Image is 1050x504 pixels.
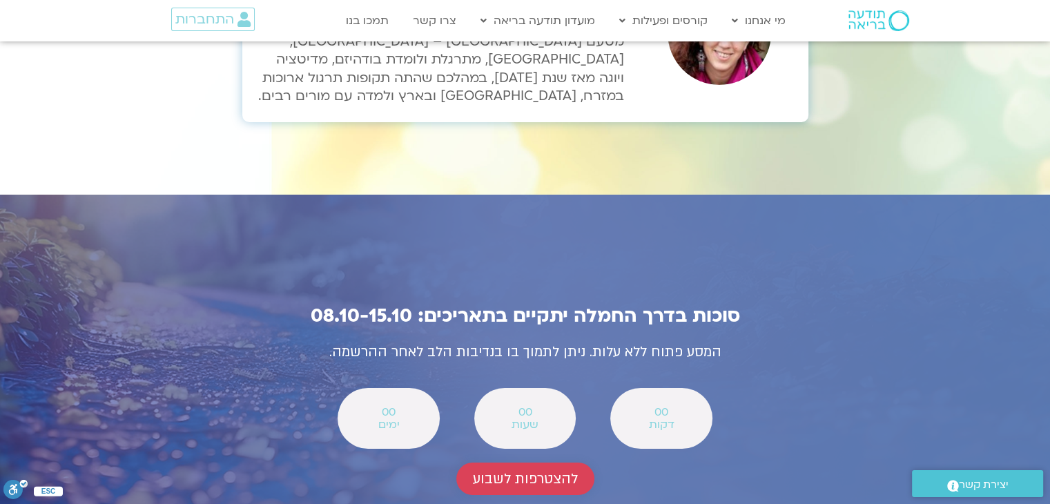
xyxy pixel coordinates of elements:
[356,418,421,431] span: ימים
[222,340,829,365] p: המסע פתוח ללא עלות. ניתן לתמוך בו בנדיבות הלב לאחר ההרשמה.
[473,471,578,487] span: להצטרפות לשבוע
[474,8,602,34] a: מועדון תודעה בריאה
[959,476,1009,494] span: יצירת קשר
[175,12,234,27] span: התחברות
[848,10,909,31] img: תודעה בריאה
[171,8,255,31] a: התחברות
[356,406,421,418] span: 00
[612,8,714,34] a: קורסים ופעילות
[492,418,558,431] span: שעות
[406,8,463,34] a: צרו קשר
[628,406,694,418] span: 00
[492,406,558,418] span: 00
[912,470,1043,497] a: יצירת קשר
[725,8,793,34] a: מי אנחנו
[222,305,829,327] h2: סוכות בדרך החמלה יתקיים בתאריכים: 08.10-15.10
[628,418,694,431] span: דקות
[456,463,594,495] a: להצטרפות לשבוע
[339,8,396,34] a: תמכו בנו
